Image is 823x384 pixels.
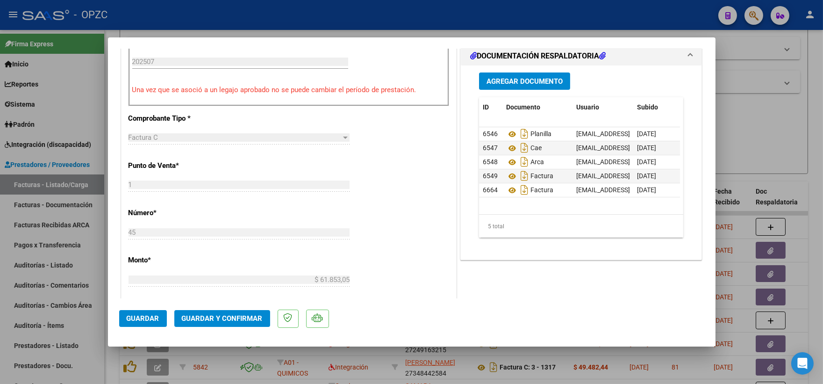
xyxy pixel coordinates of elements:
[461,47,702,65] mat-expansion-panel-header: DOCUMENTACIÓN RESPALDATORIA
[461,65,702,260] div: DOCUMENTACIÓN RESPALDATORIA
[502,97,573,117] datatable-header-cell: Documento
[576,130,735,138] span: [EMAIL_ADDRESS][DOMAIN_NAME] - [PERSON_NAME]
[470,51,606,62] h1: DOCUMENTACIÓN RESPALDATORIA
[483,130,498,138] span: 6546
[576,103,599,111] span: Usuario
[483,186,498,194] span: 6664
[129,160,225,171] p: Punto de Venta
[506,130,551,138] span: Planilla
[791,352,814,375] div: Open Intercom Messenger
[576,144,735,152] span: [EMAIL_ADDRESS][DOMAIN_NAME] - [PERSON_NAME]
[129,113,225,124] p: Comprobante Tipo *
[483,103,489,111] span: ID
[506,187,553,194] span: Factura
[129,255,225,266] p: Monto
[483,172,498,180] span: 6549
[479,72,570,90] button: Agregar Documento
[506,159,544,166] span: Arca
[506,103,540,111] span: Documento
[479,97,502,117] datatable-header-cell: ID
[129,208,225,218] p: Número
[576,186,735,194] span: [EMAIL_ADDRESS][DOMAIN_NAME] - [PERSON_NAME]
[576,172,735,180] span: [EMAIL_ADDRESS][DOMAIN_NAME] - [PERSON_NAME]
[518,182,530,197] i: Descargar documento
[506,173,553,180] span: Factura
[518,154,530,169] i: Descargar documento
[487,77,563,86] span: Agregar Documento
[637,130,656,138] span: [DATE]
[637,172,656,180] span: [DATE]
[129,133,158,142] span: Factura C
[132,85,445,95] p: Una vez que se asoció a un legajo aprobado no se puede cambiar el período de prestación.
[518,168,530,183] i: Descargar documento
[637,158,656,166] span: [DATE]
[483,144,498,152] span: 6547
[479,215,684,238] div: 5 total
[633,97,680,117] datatable-header-cell: Subido
[483,158,498,166] span: 6548
[576,158,735,166] span: [EMAIL_ADDRESS][DOMAIN_NAME] - [PERSON_NAME]
[119,310,167,327] button: Guardar
[573,97,633,117] datatable-header-cell: Usuario
[518,126,530,141] i: Descargar documento
[637,103,658,111] span: Subido
[127,314,159,323] span: Guardar
[637,144,656,152] span: [DATE]
[506,145,542,152] span: Cae
[518,140,530,155] i: Descargar documento
[182,314,263,323] span: Guardar y Confirmar
[174,310,270,327] button: Guardar y Confirmar
[637,186,656,194] span: [DATE]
